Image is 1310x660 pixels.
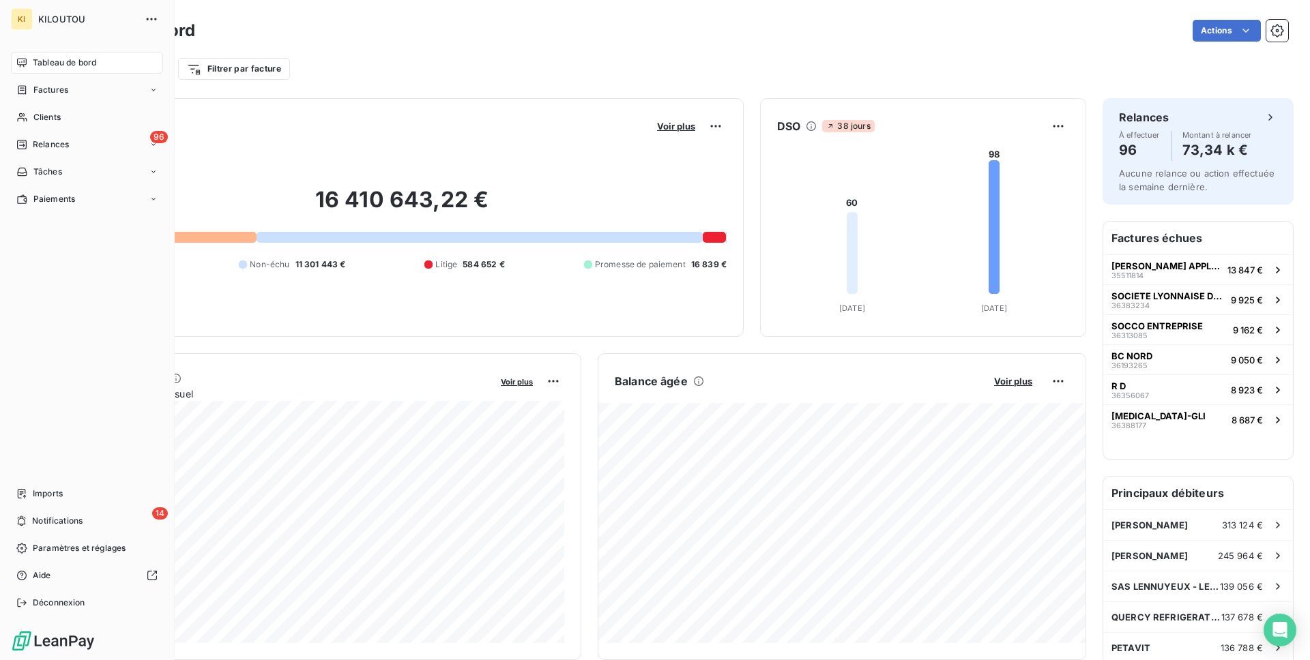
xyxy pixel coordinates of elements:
span: BC NORD [1111,350,1152,361]
button: Actions [1193,20,1261,42]
span: Clients [33,111,61,123]
button: Voir plus [497,375,537,387]
button: BC NORD361932659 050 € [1103,344,1293,374]
span: [PERSON_NAME] [1111,520,1188,530]
button: Voir plus [653,120,699,132]
span: 139 056 € [1220,581,1263,592]
h4: 96 [1119,139,1160,161]
span: Relances [33,138,69,151]
span: Montant à relancer [1182,131,1252,139]
a: Aide [11,565,163,586]
span: Aide [33,569,51,582]
span: 36193265 [1111,361,1148,370]
h6: Factures échues [1103,222,1293,254]
span: 245 964 € [1218,550,1263,561]
span: 16 839 € [691,258,727,271]
span: 584 652 € [463,258,504,271]
h6: Balance âgée [615,373,688,389]
span: 36388177 [1111,421,1146,430]
span: 36383234 [1111,301,1150,310]
button: SOCCO ENTREPRISE363130859 162 € [1103,314,1293,344]
button: [MEDICAL_DATA]-GLI363881778 687 € [1103,404,1293,434]
span: Litige [435,258,457,271]
span: Déconnexion [33,597,85,609]
span: 13 847 € [1227,265,1263,275]
span: 137 678 € [1221,612,1263,622]
div: KI [11,8,33,30]
span: Non-échu [250,258,289,271]
span: 8 923 € [1231,385,1263,395]
span: SOCCO ENTREPRISE [1111,320,1203,331]
span: 9 162 € [1233,325,1263,335]
span: 38 jours [822,120,874,132]
div: Open Intercom Messenger [1264,614,1296,646]
tspan: [DATE] [839,303,865,313]
span: 36356067 [1111,391,1149,400]
span: SOCIETE LYONNAISE DE TRAVAUX PUBLICS [1111,290,1225,301]
button: Filtrer par facture [178,58,290,80]
span: À effectuer [1119,131,1160,139]
span: 136 788 € [1221,642,1263,653]
img: Logo LeanPay [11,630,96,652]
button: Voir plus [990,375,1036,387]
span: 11 301 443 € [295,258,346,271]
span: 9 925 € [1231,295,1263,305]
span: Notifications [32,515,83,527]
span: 36313085 [1111,331,1148,340]
span: Voir plus [994,376,1032,387]
span: SAS LENNUYEUX - LE FOLL [1111,581,1220,592]
span: Tableau de bord [33,57,96,69]
span: PETAVIT [1111,642,1150,653]
span: [PERSON_NAME] [1111,550,1188,561]
span: 8 687 € [1232,415,1263,425]
span: Chiffre d'affaires mensuel [77,387,491,401]
span: Imports [33,487,63,500]
span: 35511814 [1111,271,1144,280]
span: Tâches [33,166,62,178]
tspan: [DATE] [981,303,1007,313]
button: [PERSON_NAME] APPLICATION3551181413 847 € [1103,254,1293,284]
span: R D [1111,380,1126,391]
h6: Relances [1119,109,1169,125]
span: KILOUTOU [38,14,136,25]
span: Voir plus [657,121,695,132]
span: Factures [33,84,68,96]
span: Voir plus [501,377,533,387]
button: R D363560678 923 € [1103,374,1293,404]
span: 313 124 € [1222,520,1263,530]
button: SOCIETE LYONNAISE DE TRAVAUX PUBLICS363832349 925 € [1103,284,1293,314]
h4: 73,34 k € [1182,139,1252,161]
span: Aucune relance ou action effectuée la semaine dernière. [1119,168,1275,192]
span: Paramètres et réglages [33,542,126,554]
span: Paiements [33,193,75,205]
span: QUERCY REFRIGERATION [1111,612,1221,622]
span: Promesse de paiement [595,258,686,271]
h2: 16 410 643,22 € [77,186,727,227]
span: 14 [152,507,168,520]
span: 96 [150,131,168,143]
span: 9 050 € [1231,355,1263,365]
h6: Principaux débiteurs [1103,477,1293,509]
span: [PERSON_NAME] APPLICATION [1111,260,1222,271]
h6: DSO [777,118,800,134]
span: [MEDICAL_DATA]-GLI [1111,410,1206,421]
